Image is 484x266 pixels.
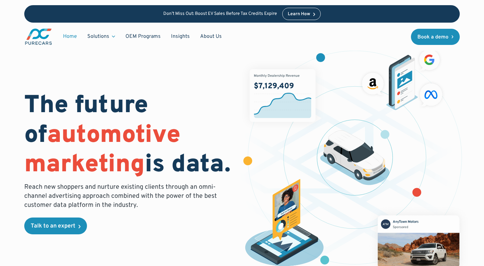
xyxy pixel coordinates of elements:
[166,30,195,43] a: Insights
[411,29,460,45] a: Book a demo
[24,183,221,210] p: Reach new shoppers and nurture existing clients through an omni-channel advertising approach comb...
[250,69,316,122] img: chart showing monthly dealership revenue of $7m
[82,30,120,43] div: Solutions
[24,28,53,46] a: main
[24,28,53,46] img: purecars logo
[163,11,277,17] p: Don’t Miss Out: Boost EV Sales Before Tax Credits Expire
[24,218,87,234] a: Talk to an expert
[320,130,389,185] img: illustration of a vehicle
[288,12,310,16] div: Learn How
[24,120,180,181] span: automotive marketing
[195,30,227,43] a: About Us
[120,30,166,43] a: OEM Programs
[31,223,75,229] div: Talk to an expert
[87,33,109,40] div: Solutions
[24,91,234,180] h1: The future of is data.
[359,47,446,110] img: ads on social media and advertising partners
[417,35,448,40] div: Book a demo
[282,8,321,20] a: Learn How
[58,30,82,43] a: Home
